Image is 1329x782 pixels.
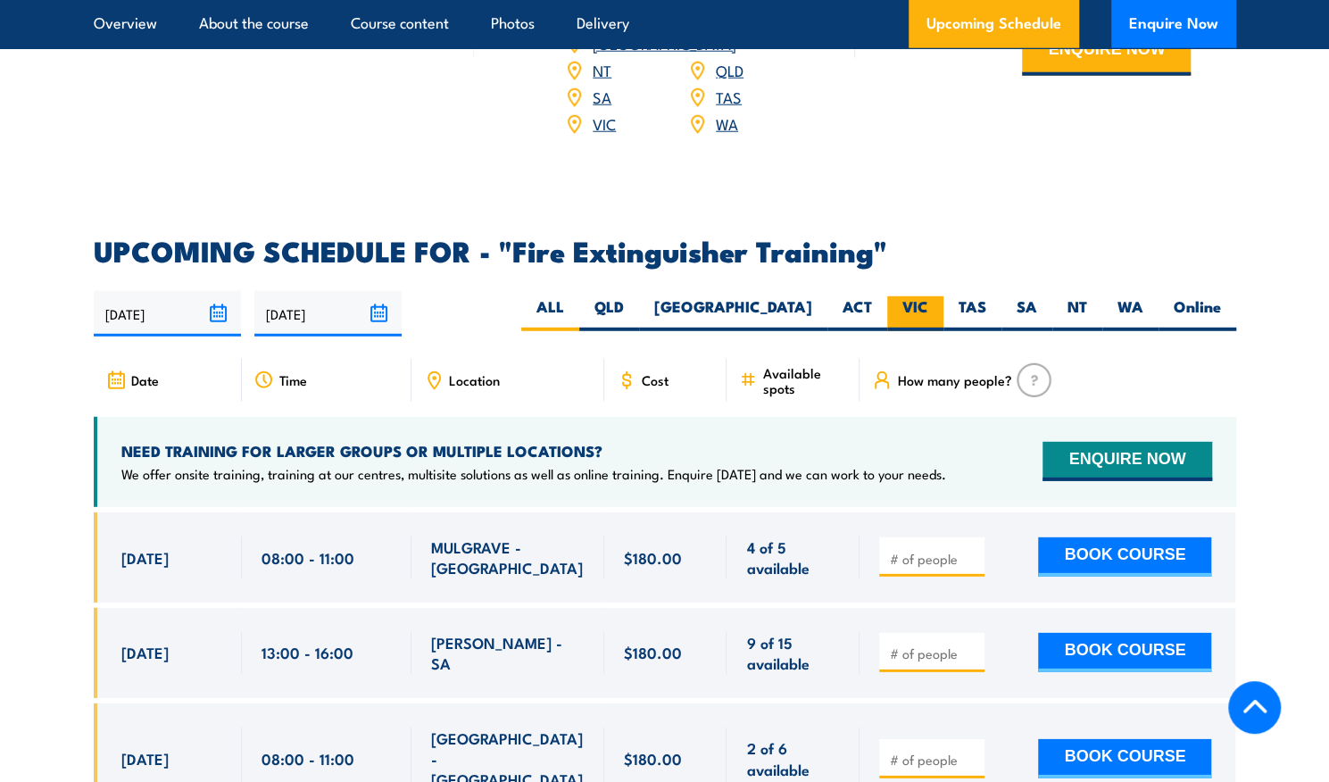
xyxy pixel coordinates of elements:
span: [PERSON_NAME] - SA [431,632,585,674]
h4: NEED TRAINING FOR LARGER GROUPS OR MULTIPLE LOCATIONS? [121,441,946,461]
span: $180.00 [624,547,682,568]
label: QLD [579,296,639,331]
label: TAS [943,296,1001,331]
span: 13:00 - 16:00 [262,642,353,662]
label: Online [1159,296,1236,331]
p: We offer onsite training, training at our centres, multisite solutions as well as online training... [121,465,946,483]
a: [GEOGRAPHIC_DATA] [593,32,736,54]
label: ALL [521,296,579,331]
label: SA [1001,296,1052,331]
input: # of people [889,550,978,568]
input: # of people [889,645,978,662]
span: 2 of 6 available [746,737,840,779]
span: 08:00 - 11:00 [262,547,354,568]
a: TAS [716,86,742,107]
input: From date [94,291,241,337]
span: Location [449,372,500,387]
a: NT [593,59,611,80]
input: To date [254,291,402,337]
span: Date [131,372,159,387]
button: BOOK COURSE [1038,537,1211,577]
span: 08:00 - 11:00 [262,748,354,769]
input: # of people [889,751,978,769]
label: NT [1052,296,1102,331]
label: VIC [887,296,943,331]
button: ENQUIRE NOW [1022,28,1191,76]
label: ACT [827,296,887,331]
button: BOOK COURSE [1038,739,1211,778]
button: BOOK COURSE [1038,633,1211,672]
a: VIC [593,112,616,134]
h2: UPCOMING SCHEDULE FOR - "Fire Extinguisher Training" [94,237,1236,262]
a: QLD [716,59,743,80]
span: Cost [642,372,669,387]
span: 4 of 5 available [746,537,840,578]
span: Available spots [762,365,847,395]
span: MULGRAVE - [GEOGRAPHIC_DATA] [431,537,585,578]
label: [GEOGRAPHIC_DATA] [639,296,827,331]
span: Time [279,372,307,387]
span: How many people? [897,372,1011,387]
span: $180.00 [624,642,682,662]
span: [DATE] [121,547,169,568]
span: $180.00 [624,748,682,769]
span: 9 of 15 available [746,632,840,674]
a: WA [716,112,738,134]
button: ENQUIRE NOW [1042,442,1211,481]
span: [DATE] [121,748,169,769]
a: SA [593,86,611,107]
label: WA [1102,296,1159,331]
span: [DATE] [121,642,169,662]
